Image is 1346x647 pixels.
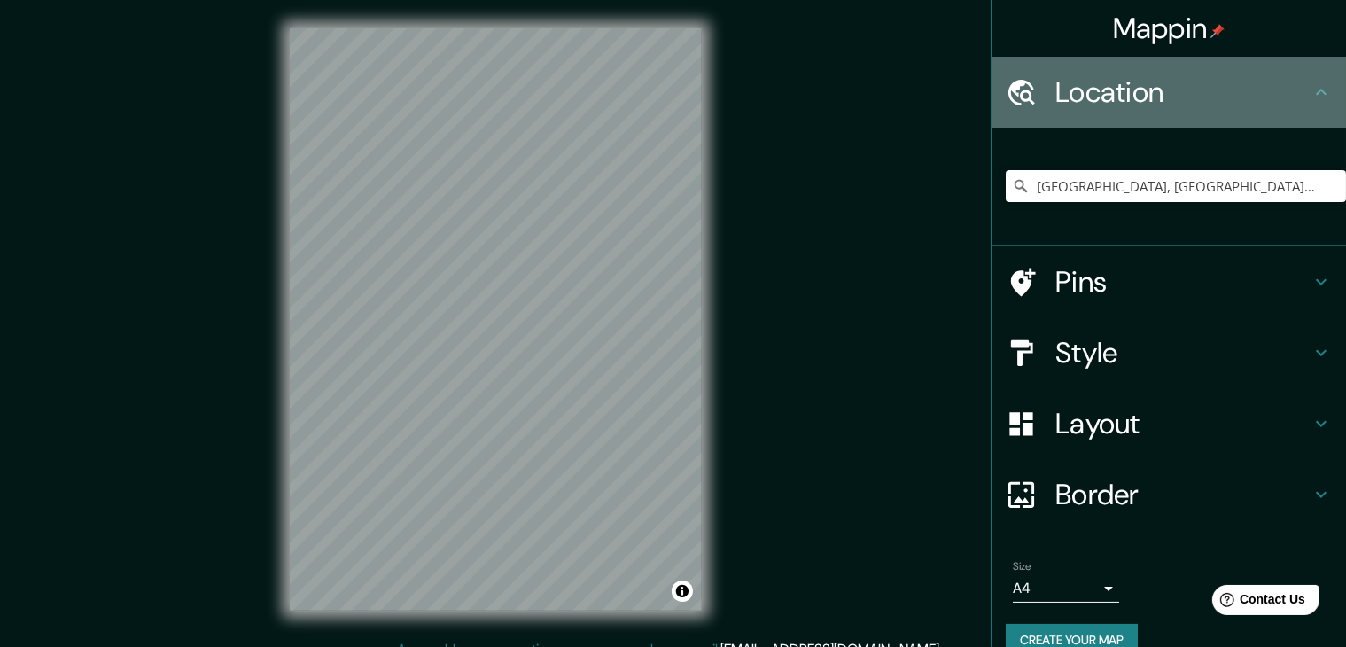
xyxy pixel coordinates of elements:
[290,28,702,611] canvas: Map
[1055,477,1311,512] h4: Border
[1055,264,1311,300] h4: Pins
[992,246,1346,317] div: Pins
[1210,24,1225,38] img: pin-icon.png
[992,459,1346,530] div: Border
[992,317,1346,388] div: Style
[1013,574,1119,603] div: A4
[1055,406,1311,441] h4: Layout
[1113,11,1225,46] h4: Mappin
[672,581,693,602] button: Toggle attribution
[1013,559,1031,574] label: Size
[1055,335,1311,370] h4: Style
[1188,578,1327,628] iframe: Help widget launcher
[1006,170,1346,202] input: Pick your city or area
[1055,74,1311,110] h4: Location
[992,388,1346,459] div: Layout
[992,57,1346,128] div: Location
